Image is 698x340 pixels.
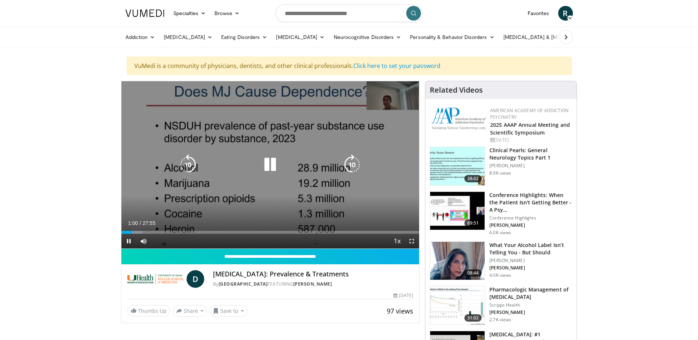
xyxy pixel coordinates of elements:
span: 38:02 [464,175,482,182]
img: VuMedi Logo [125,10,164,17]
div: VuMedi is a community of physicians, dentists, and other clinical professionals. [127,57,572,75]
p: Conference Highlights [489,215,572,221]
a: [PERSON_NAME] [293,281,332,287]
a: Personality & Behavior Disorders [405,30,499,44]
a: [MEDICAL_DATA] & [MEDICAL_DATA] [499,30,604,44]
span: 31:02 [464,314,482,322]
button: Fullscreen [404,234,419,248]
button: Save to [210,305,247,317]
p: Scripps Health [489,302,572,308]
a: Neurocognitive Disorders [329,30,406,44]
a: Thumbs Up [127,305,170,316]
span: / [140,220,141,226]
h4: [MEDICAL_DATA]: Prevalence & Treatments [213,270,413,278]
p: [PERSON_NAME] [489,222,572,228]
div: [DATE] [490,137,571,143]
a: American Academy of Addiction Psychiatry [490,107,568,120]
a: 08:44 What Your Alcohol Label Isn’t Telling You - But Should [PERSON_NAME] [PERSON_NAME] 4.0K views [430,241,572,280]
span: 1:00 [128,220,138,226]
a: Favorites [523,6,554,21]
a: Specialties [169,6,210,21]
img: University of Miami [127,270,184,288]
img: 4362ec9e-0993-4580-bfd4-8e18d57e1d49.150x105_q85_crop-smart_upscale.jpg [430,192,485,230]
a: 69:51 Conference Highlights: When the Patient Isn't Getting Better - A Psy… Conference Highlights... [430,192,572,236]
h3: Conference Highlights: When the Patient Isn't Getting Better - A Psy… [489,192,572,214]
button: Share [173,305,207,317]
p: [PERSON_NAME] [489,258,572,264]
a: [MEDICAL_DATA] [272,30,329,44]
h3: What Your Alcohol Label Isn’t Telling You - But Should [489,241,572,256]
button: Pause [121,234,136,248]
div: Progress Bar [121,231,419,234]
a: Addiction [121,30,160,44]
span: 27:55 [142,220,155,226]
button: Mute [136,234,151,248]
a: Browse [210,6,244,21]
h4: Related Videos [430,86,483,94]
div: [DATE] [393,292,413,299]
a: D [187,270,204,288]
p: 4.0K views [489,272,511,278]
span: 69:51 [464,219,482,227]
img: f7c290de-70ae-47e0-9ae1-04035161c232.png.150x105_q85_autocrop_double_scale_upscale_version-0.2.png [431,107,486,130]
p: 8.9K views [489,170,511,176]
p: [PERSON_NAME] [489,309,572,315]
a: R [558,6,573,21]
img: 3c46fb29-c319-40f0-ac3f-21a5db39118c.png.150x105_q85_crop-smart_upscale.png [430,242,485,280]
input: Search topics, interventions [276,4,423,22]
img: 91ec4e47-6cc3-4d45-a77d-be3eb23d61cb.150x105_q85_crop-smart_upscale.jpg [430,147,485,185]
h3: Clinical Pearls: General Neurology Topics Part 1 [489,147,572,161]
p: 6.0K views [489,230,511,236]
a: 31:02 Pharmacologic Management of [MEDICAL_DATA] Scripps Health [PERSON_NAME] 2.7K views [430,286,572,325]
button: Playback Rate [390,234,404,248]
span: 97 views [387,307,413,315]
div: By FEATURING [213,281,413,287]
span: 08:44 [464,269,482,277]
p: 2.7K views [489,317,511,323]
a: Click here to set your password [353,62,440,70]
p: [PERSON_NAME] [489,265,572,271]
a: [MEDICAL_DATA] [159,30,217,44]
a: [GEOGRAPHIC_DATA] [219,281,268,287]
a: 38:02 Clinical Pearls: General Neurology Topics Part 1 [PERSON_NAME] 8.9K views [430,147,572,186]
video-js: Video Player [121,81,419,249]
img: b20a009e-c028-45a8-b15f-eefb193e12bc.150x105_q85_crop-smart_upscale.jpg [430,286,485,325]
a: Eating Disorders [217,30,272,44]
h3: Pharmacologic Management of [MEDICAL_DATA] [489,286,572,301]
a: 2025 AAAP Annual Meeting and Scientific Symposium [490,121,570,136]
p: [PERSON_NAME] [489,163,572,169]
